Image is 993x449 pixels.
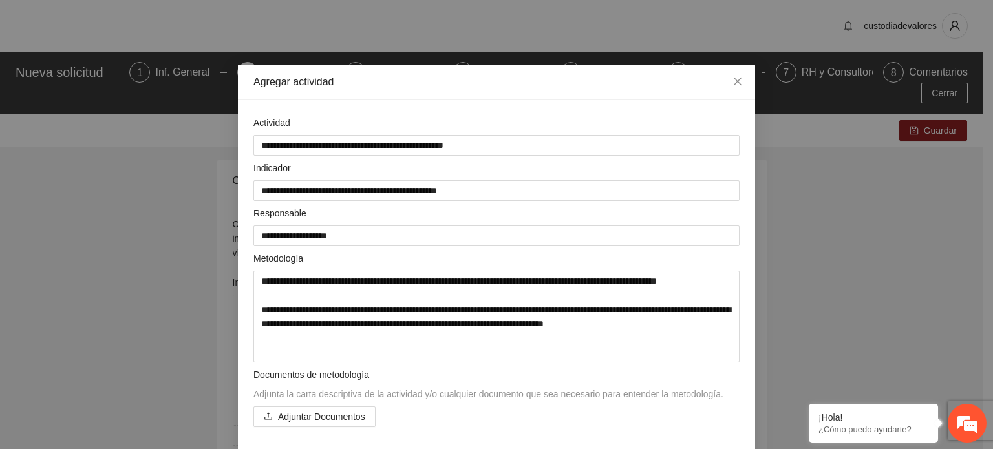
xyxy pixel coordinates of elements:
[720,65,755,99] button: Close
[253,389,723,399] span: Adjunta la carta descriptiva de la actividad y/o cualquier documento que sea necesario para enten...
[253,370,369,380] span: Documentos de metodología
[253,116,295,130] span: Actividad
[818,412,928,423] div: ¡Hola!
[278,410,365,424] span: Adjuntar Documentos
[732,76,743,87] span: close
[264,412,273,422] span: upload
[818,424,928,434] p: ¿Cómo puedo ayudarte?
[253,161,295,175] span: Indicador
[253,251,308,266] span: Metodología
[253,412,376,422] span: uploadAdjuntar Documentos
[253,206,312,220] span: Responsable
[253,406,376,427] button: uploadAdjuntar Documentos
[253,75,740,89] div: Agregar actividad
